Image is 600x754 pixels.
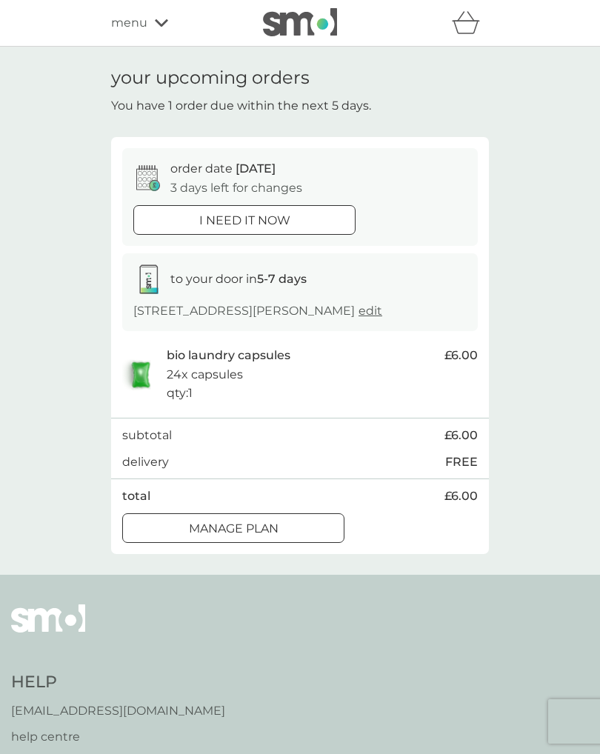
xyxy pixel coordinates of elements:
[263,8,337,36] img: smol
[170,159,276,179] p: order date
[122,487,150,506] p: total
[444,346,478,365] span: £6.00
[167,365,243,384] p: 24x capsules
[170,272,307,286] span: to your door in
[257,272,307,286] strong: 5-7 days
[133,205,356,235] button: i need it now
[444,426,478,445] span: £6.00
[111,96,371,116] p: You have 1 order due within the next 5 days.
[111,13,147,33] span: menu
[444,487,478,506] span: £6.00
[122,426,172,445] p: subtotal
[11,604,85,655] img: smol
[122,513,344,543] button: Manage plan
[11,727,225,747] a: help centre
[189,519,279,538] p: Manage plan
[11,671,225,694] h4: Help
[199,211,290,230] p: i need it now
[445,453,478,472] p: FREE
[452,8,489,38] div: basket
[170,179,302,198] p: 3 days left for changes
[111,67,310,89] h1: your upcoming orders
[359,304,382,318] a: edit
[167,346,290,365] p: bio laundry capsules
[236,161,276,176] span: [DATE]
[122,453,169,472] p: delivery
[167,384,193,403] p: qty : 1
[11,701,225,721] a: [EMAIL_ADDRESS][DOMAIN_NAME]
[133,301,382,321] p: [STREET_ADDRESS][PERSON_NAME]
